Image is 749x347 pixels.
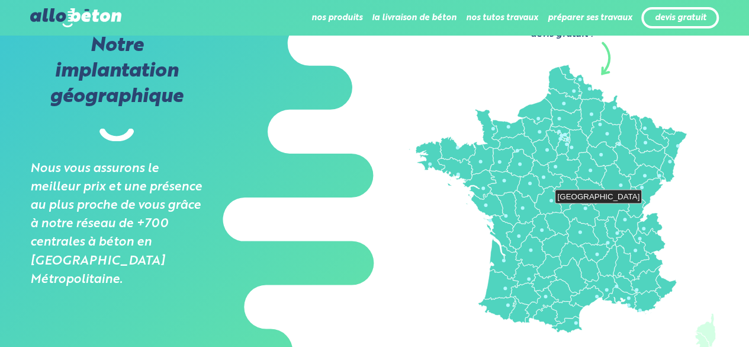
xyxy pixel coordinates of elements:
[547,4,632,32] li: préparer ses travaux
[654,13,706,23] a: devis gratuit
[30,8,121,27] img: allobéton
[465,4,538,32] li: nos tutos travaux
[30,159,203,288] i: Nous vous assurons le meilleur prix et une présence au plus proche de vous grâce à notre réseau d...
[371,4,456,32] li: la livraison de béton
[30,33,203,141] h2: Notre implantation géographique
[555,189,642,203] div: [GEOGRAPHIC_DATA]
[311,4,362,32] li: nos produits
